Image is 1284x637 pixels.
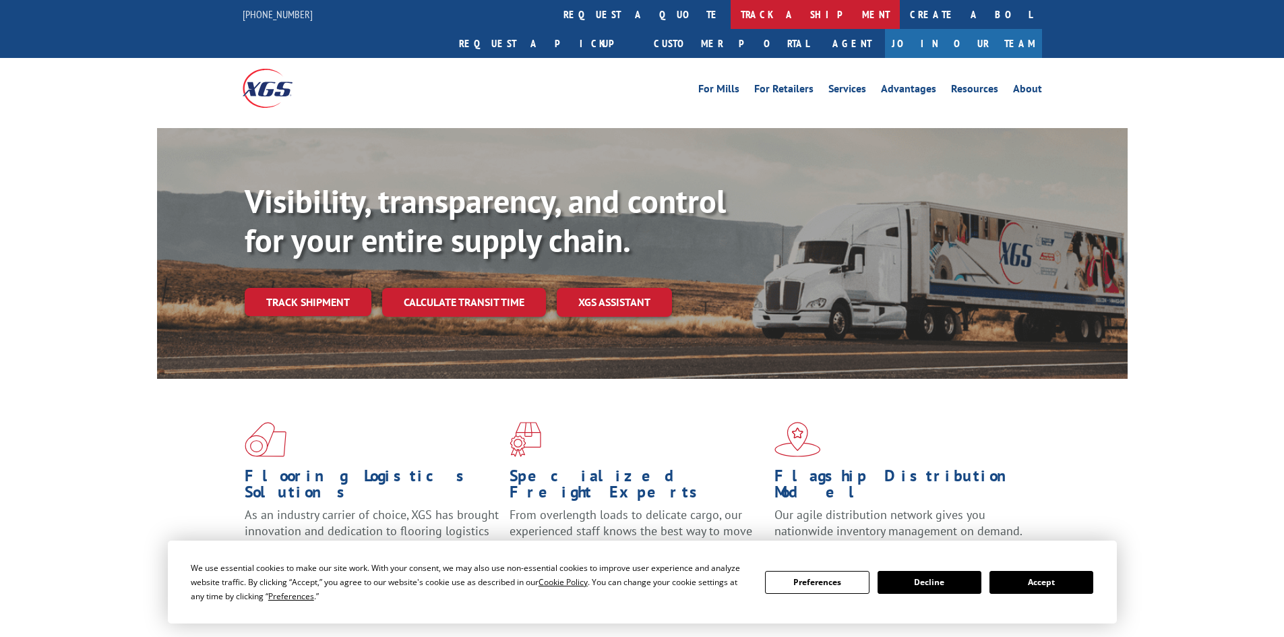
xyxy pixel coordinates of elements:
a: For Mills [698,84,739,98]
a: Track shipment [245,288,371,316]
a: About [1013,84,1042,98]
a: For Retailers [754,84,814,98]
p: From overlength loads to delicate cargo, our experienced staff knows the best way to move your fr... [510,507,764,567]
a: Advantages [881,84,936,98]
h1: Flooring Logistics Solutions [245,468,499,507]
a: XGS ASSISTANT [557,288,672,317]
button: Accept [989,571,1093,594]
img: xgs-icon-total-supply-chain-intelligence-red [245,422,286,457]
span: As an industry carrier of choice, XGS has brought innovation and dedication to flooring logistics... [245,507,499,555]
span: Our agile distribution network gives you nationwide inventory management on demand. [774,507,1022,539]
img: xgs-icon-flagship-distribution-model-red [774,422,821,457]
button: Preferences [765,571,869,594]
div: We use essential cookies to make our site work. With your consent, we may also use non-essential ... [191,561,749,603]
a: Agent [819,29,885,58]
a: Customer Portal [644,29,819,58]
h1: Flagship Distribution Model [774,468,1029,507]
b: Visibility, transparency, and control for your entire supply chain. [245,180,726,261]
a: Calculate transit time [382,288,546,317]
a: Resources [951,84,998,98]
button: Decline [878,571,981,594]
a: [PHONE_NUMBER] [243,7,313,21]
span: Cookie Policy [539,576,588,588]
a: Request a pickup [449,29,644,58]
div: Cookie Consent Prompt [168,541,1117,624]
h1: Specialized Freight Experts [510,468,764,507]
a: Services [828,84,866,98]
img: xgs-icon-focused-on-flooring-red [510,422,541,457]
a: Join Our Team [885,29,1042,58]
span: Preferences [268,590,314,602]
